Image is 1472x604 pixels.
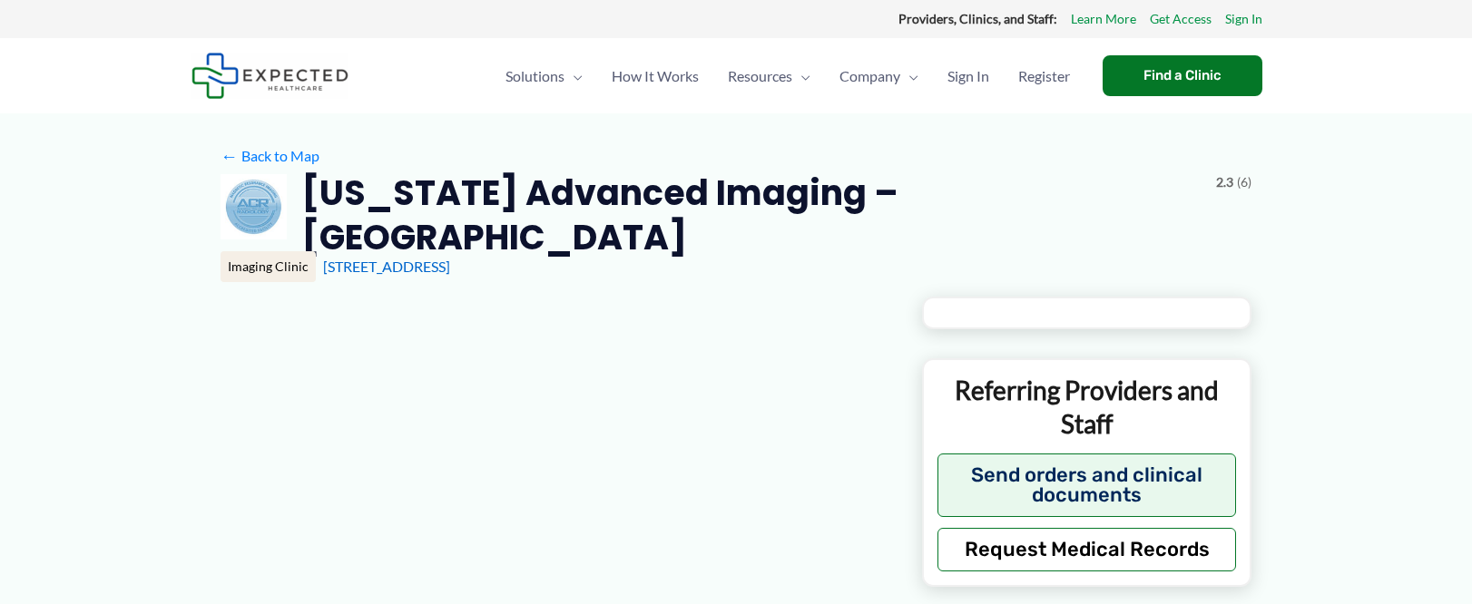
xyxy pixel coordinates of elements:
span: Solutions [505,44,564,108]
a: CompanyMenu Toggle [825,44,933,108]
span: Sign In [947,44,989,108]
a: Learn More [1071,7,1136,31]
span: ← [221,147,238,164]
a: Sign In [1225,7,1262,31]
h2: [US_STATE] Advanced Imaging – [GEOGRAPHIC_DATA] [301,170,1202,260]
a: Find a Clinic [1103,55,1262,96]
p: Referring Providers and Staff [937,374,1236,440]
img: Expected Healthcare Logo - side, dark font, small [191,53,348,99]
span: Resources [728,44,792,108]
span: Menu Toggle [564,44,583,108]
a: Sign In [933,44,1004,108]
button: Send orders and clinical documents [937,453,1236,517]
span: Company [839,44,900,108]
button: Request Medical Records [937,528,1236,571]
a: ←Back to Map [221,142,319,170]
span: How It Works [612,44,699,108]
a: [STREET_ADDRESS] [323,258,450,275]
span: Menu Toggle [792,44,810,108]
span: 2.3 [1216,170,1233,194]
span: Register [1018,44,1070,108]
a: ResourcesMenu Toggle [713,44,825,108]
a: Get Access [1150,7,1212,31]
a: Register [1004,44,1084,108]
div: Imaging Clinic [221,251,316,282]
a: How It Works [597,44,713,108]
a: SolutionsMenu Toggle [491,44,597,108]
span: (6) [1237,170,1251,194]
nav: Primary Site Navigation [491,44,1084,108]
strong: Providers, Clinics, and Staff: [898,11,1057,26]
span: Menu Toggle [900,44,918,108]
